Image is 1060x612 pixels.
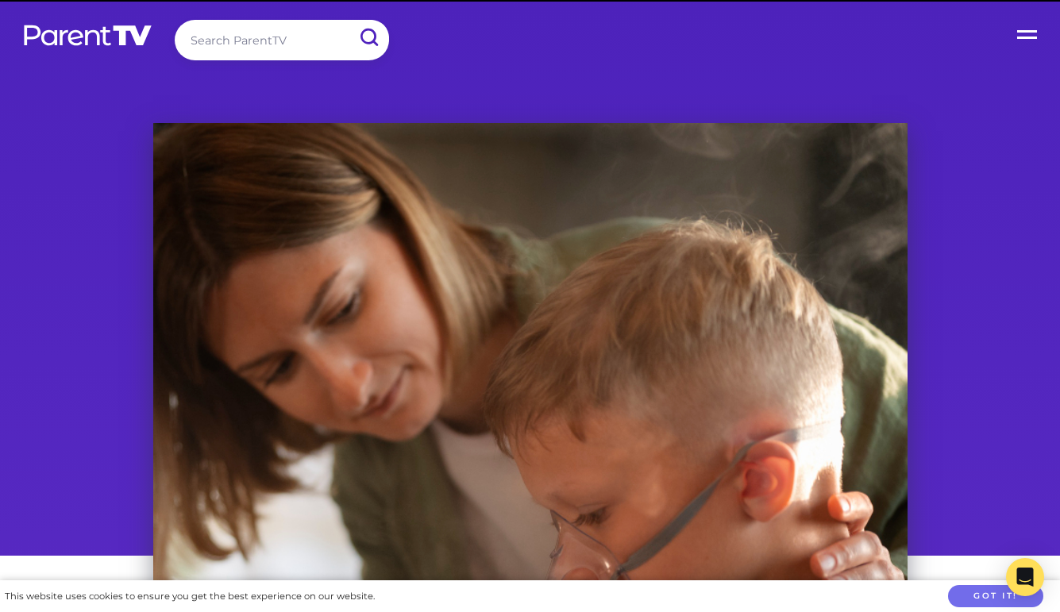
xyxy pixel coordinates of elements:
[948,585,1043,608] button: Got it!
[22,24,153,47] img: parenttv-logo-white.4c85aaf.svg
[348,20,389,56] input: Submit
[1006,558,1044,596] div: Open Intercom Messenger
[175,20,389,60] input: Search ParentTV
[5,588,375,605] div: This website uses cookies to ensure you get the best experience on our website.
